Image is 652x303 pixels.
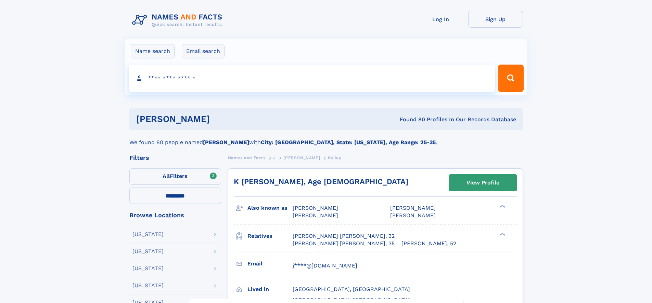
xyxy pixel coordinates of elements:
[182,44,225,58] label: Email search
[261,139,436,146] b: City: [GEOGRAPHIC_DATA], State: [US_STATE], Age Range: 25-35
[293,205,338,211] span: [PERSON_NAME]
[132,232,164,237] div: [US_STATE]
[136,115,305,123] h1: [PERSON_NAME]
[498,232,506,236] div: ❯
[293,232,395,240] a: [PERSON_NAME] [PERSON_NAME], 32
[283,155,320,160] span: [PERSON_NAME]
[283,153,320,162] a: [PERSON_NAME]
[129,168,221,185] label: Filters
[401,240,456,247] a: [PERSON_NAME], 52
[203,139,249,146] b: [PERSON_NAME]
[468,11,523,28] a: Sign Up
[293,212,338,219] span: [PERSON_NAME]
[132,249,164,254] div: [US_STATE]
[247,258,293,270] h3: Email
[273,153,276,162] a: J
[247,284,293,295] h3: Lived in
[305,116,516,123] div: Found 80 Profiles In Our Records Database
[129,212,221,218] div: Browse Locations
[498,204,506,209] div: ❯
[390,212,436,219] span: [PERSON_NAME]
[163,173,170,179] span: All
[131,44,175,58] label: Name search
[247,202,293,214] h3: Also known as
[390,205,436,211] span: [PERSON_NAME]
[228,153,266,162] a: Names and Facts
[498,65,523,92] button: Search Button
[293,240,395,247] a: [PERSON_NAME] [PERSON_NAME], 35
[273,155,276,160] span: J
[293,286,410,292] span: [GEOGRAPHIC_DATA], [GEOGRAPHIC_DATA]
[466,175,499,191] div: View Profile
[449,175,517,191] a: View Profile
[132,283,164,288] div: [US_STATE]
[129,155,221,161] div: Filters
[328,155,341,160] span: Kailey
[247,230,293,242] h3: Relatives
[129,11,228,29] img: Logo Names and Facts
[234,177,408,186] a: K [PERSON_NAME], Age [DEMOGRAPHIC_DATA]
[129,65,495,92] input: search input
[132,266,164,271] div: [US_STATE]
[129,130,523,147] div: We found 80 people named with .
[413,11,468,28] a: Log In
